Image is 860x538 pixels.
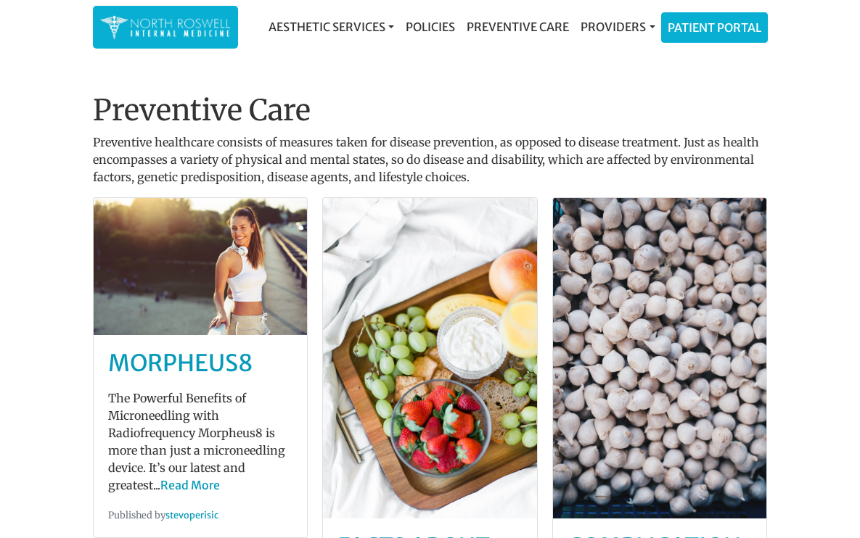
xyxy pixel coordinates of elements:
[263,12,400,41] a: Aesthetic Services
[165,509,218,521] a: stevoperisic
[160,478,220,492] a: Read More
[461,12,575,41] a: Preventive Care
[575,12,660,41] a: Providers
[108,389,293,494] p: The Powerful Benefits of Microneedling with Radiofrequency Morpheus8 is more than just a micronee...
[662,13,767,42] a: Patient Portal
[93,133,768,186] p: Preventive healthcare consists of measures taken for disease prevention, as opposed to disease tr...
[323,198,537,518] img: post-default-6.jpg
[108,349,253,378] a: MORPHEUS8
[108,509,218,521] small: Published by
[100,13,231,41] img: North Roswell Internal Medicine
[93,93,768,128] h1: Preventive Care
[553,198,767,518] img: post-default-0.jpg
[400,12,461,41] a: Policies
